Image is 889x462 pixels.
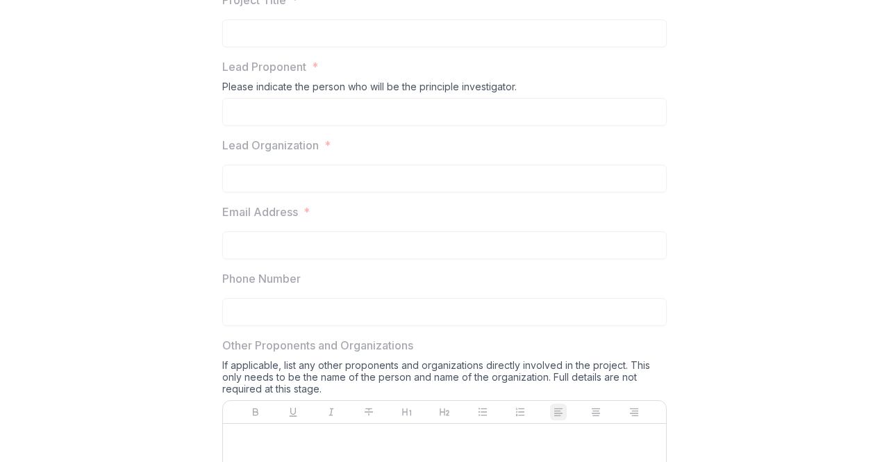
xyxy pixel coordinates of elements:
[360,404,377,420] button: Strike
[436,404,453,420] button: Heading 2
[512,404,529,420] button: Ordered List
[222,337,413,354] p: Other Proponents and Organizations
[222,58,306,75] p: Lead Proponent
[474,404,491,420] button: Bullet List
[222,270,301,287] p: Phone Number
[222,137,319,154] p: Lead Organization
[222,359,667,400] div: If applicable, list any other proponents and organizations directly involved in the project. This...
[550,404,567,420] button: Align Left
[222,81,667,98] div: Please indicate the person who will be the principle investigator.
[626,404,642,420] button: Align Right
[247,404,264,420] button: Bold
[285,404,301,420] button: Underline
[222,204,298,220] p: Email Address
[588,404,604,420] button: Align Center
[323,404,340,420] button: Italicize
[399,404,415,420] button: Heading 1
